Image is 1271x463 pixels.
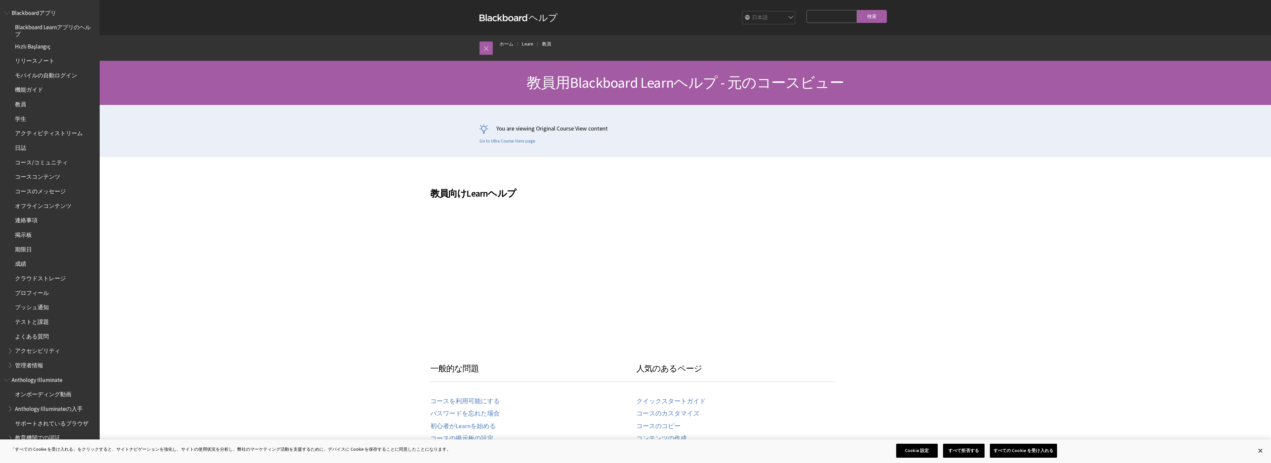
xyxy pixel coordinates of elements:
[430,422,496,430] a: 初心者がLearnを始める
[15,128,83,137] span: アクティビティストリーム
[15,345,60,354] span: アクセシビリティ
[15,215,38,224] span: 連絡事項
[430,435,493,442] a: コースの掲示板の設定
[479,124,892,133] p: You are viewing Original Course View content
[15,418,88,427] span: サポートされているブラウザ
[15,70,77,79] span: モバイルの自動ログイン
[15,389,71,398] span: オンボーディング動画
[636,410,699,417] a: コースのカスタマイズ
[15,142,26,151] span: 日誌
[636,422,681,430] a: コースのコピー
[527,73,844,92] span: 教員用Blackboard Learnヘルプ - 元のコースビュー
[4,7,96,371] nav: Book outline for Blackboard App Help
[742,11,795,24] select: Site Language Selector
[542,40,551,48] a: 教員
[522,40,533,48] a: Learn
[15,41,51,50] span: Hızlı Başlangıç
[990,444,1057,458] button: すべての Cookie を受け入れる
[15,157,68,166] span: コース/コミュニティ
[15,200,71,209] span: オフラインコンテンツ
[15,186,66,195] span: コースのメッセージ
[430,410,500,417] a: パスワードを忘れた場合
[430,398,500,405] a: コースを利用可能にする
[636,362,836,382] h3: 人気のあるページ
[15,244,32,253] span: 期限日
[15,432,60,441] span: 教育機関での認証
[499,40,513,48] a: ホーム
[15,331,49,340] span: よくある質問
[15,55,54,64] span: リリースノート
[15,113,26,122] span: 学生
[15,258,26,267] span: 成績
[479,12,558,24] a: Blackboardヘルプ
[430,362,636,382] h3: 一般的な問題
[479,138,536,144] a: Go to Ultra Course View page.
[15,316,49,325] span: テストと課題
[12,7,56,16] span: Blackboardアプリ
[15,84,43,93] span: 機能ガイド
[11,446,451,453] div: 「すべての Cookie を受け入れる」をクリックすると、サイトナビゲーションを強化し、サイトの使用状況を分析し、弊社のマーケティング活動を支援するために、デバイスに Cookie を保存するこ...
[636,435,687,442] a: コンテンツの作成
[15,302,49,311] span: プッシュ通知
[12,374,62,383] span: Anthology Illuminate
[430,178,842,200] h2: 教員向けLearnヘルプ
[15,229,32,238] span: 掲示板
[636,398,706,405] a: クイックスタートガイド
[15,22,95,38] span: Blackboard Learnアプリのヘルプ
[479,14,529,21] strong: Blackboard
[15,273,66,282] span: クラウドストレージ
[943,444,985,458] button: すべて拒否する
[1253,443,1268,458] button: 閉じる
[15,171,60,180] span: コースコンテンツ
[15,99,26,108] span: 教員
[15,287,49,296] span: プロフィール
[896,444,938,458] button: Cookie 設定
[430,205,636,321] iframe: Learn Help for Instructors
[15,360,43,369] span: 管理者情報
[857,10,887,23] input: 検索
[15,403,83,412] span: Anthology Illuminateの入手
